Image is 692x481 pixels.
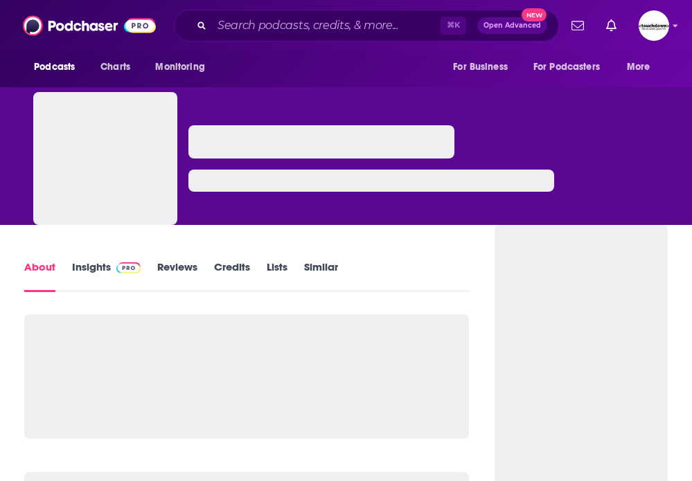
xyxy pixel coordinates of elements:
button: open menu [524,54,620,80]
span: New [522,8,547,21]
img: Podchaser Pro [116,262,141,273]
img: Podchaser - Follow, Share and Rate Podcasts [23,12,156,39]
a: Credits [214,260,250,292]
span: Logged in as jvervelde [639,10,669,41]
input: Search podcasts, credits, & more... [212,15,441,37]
img: User Profile [639,10,669,41]
button: open menu [443,54,525,80]
span: ⌘ K [441,17,466,35]
a: Lists [267,260,287,292]
div: Search podcasts, credits, & more... [174,10,559,42]
a: InsightsPodchaser Pro [72,260,141,292]
a: Similar [304,260,338,292]
button: open menu [24,54,93,80]
button: open menu [145,54,222,80]
span: For Podcasters [533,57,600,77]
a: Show notifications dropdown [601,14,622,37]
a: Charts [91,54,139,80]
span: Podcasts [34,57,75,77]
a: Show notifications dropdown [566,14,589,37]
span: Open Advanced [483,22,541,29]
button: Show profile menu [639,10,669,41]
a: About [24,260,55,292]
span: Charts [100,57,130,77]
button: Open AdvancedNew [477,17,547,34]
a: Reviews [157,260,197,292]
span: More [627,57,650,77]
button: open menu [617,54,668,80]
span: For Business [453,57,508,77]
span: Monitoring [155,57,204,77]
